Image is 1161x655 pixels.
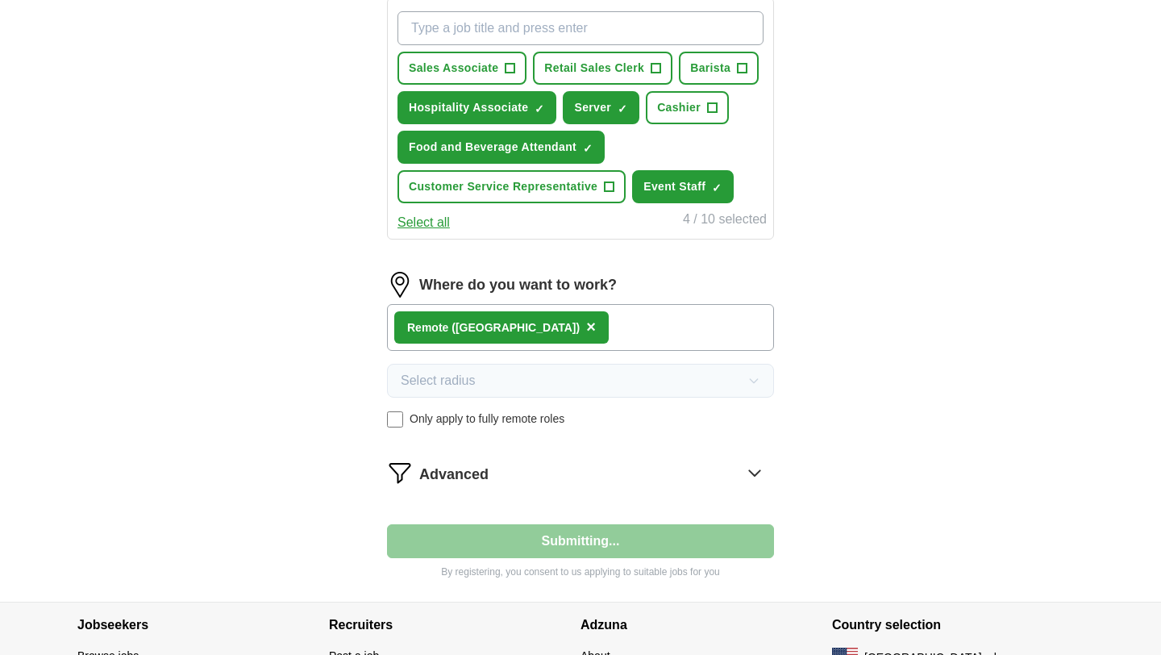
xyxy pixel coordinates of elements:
[397,91,556,124] button: Hospitality Associate✓
[387,272,413,298] img: location.png
[563,91,639,124] button: Server✓
[387,565,774,579] p: By registering, you consent to us applying to suitable jobs for you
[397,131,605,164] button: Food and Beverage Attendant✓
[419,274,617,296] label: Where do you want to work?
[679,52,759,85] button: Barista
[397,213,450,232] button: Select all
[690,60,730,77] span: Barista
[397,52,526,85] button: Sales Associate
[397,11,764,45] input: Type a job title and press enter
[535,102,544,115] span: ✓
[387,524,774,558] button: Submitting...
[419,464,489,486] span: Advanced
[387,460,413,486] img: filter
[387,411,403,428] input: Only apply to fully remote roles
[409,139,576,156] span: Food and Beverage Attendant
[397,170,626,203] button: Customer Service Representative
[409,60,498,77] span: Sales Associate
[583,142,593,155] span: ✓
[574,99,611,116] span: Server
[683,210,767,232] div: 4 / 10 selected
[586,315,596,340] button: ×
[832,603,1084,648] h4: Country selection
[586,318,596,336] span: ×
[533,52,672,85] button: Retail Sales Clerk
[544,60,644,77] span: Retail Sales Clerk
[643,178,705,195] span: Event Staff
[646,91,729,124] button: Cashier
[407,319,580,336] div: Remote ([GEOGRAPHIC_DATA])
[410,411,564,428] span: Only apply to fully remote roles
[409,178,597,195] span: Customer Service Representative
[401,371,476,390] span: Select radius
[409,99,528,116] span: Hospitality Associate
[632,170,734,203] button: Event Staff✓
[618,102,627,115] span: ✓
[657,99,701,116] span: Cashier
[712,181,722,194] span: ✓
[387,364,774,398] button: Select radius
